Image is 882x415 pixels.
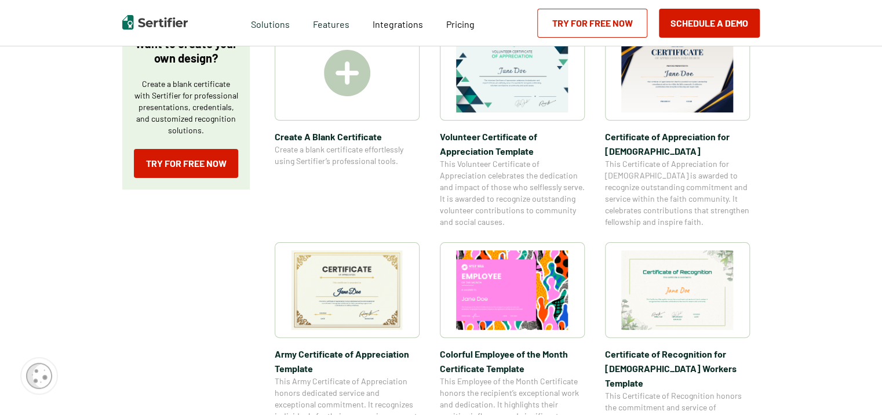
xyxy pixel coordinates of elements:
[824,359,882,415] iframe: Chat Widget
[446,19,475,30] span: Pricing
[373,19,423,30] span: Integrations
[122,15,188,30] img: Sertifier | Digital Credentialing Platform
[537,9,647,38] a: Try for Free Now
[251,16,290,30] span: Solutions
[456,33,568,112] img: Volunteer Certificate of Appreciation Template
[291,250,403,330] img: Army Certificate of Appreciation​ Template
[440,158,585,228] span: This Volunteer Certificate of Appreciation celebrates the dedication and impact of those who self...
[275,144,420,167] span: Create a blank certificate effortlessly using Sertifier’s professional tools.
[659,9,760,38] button: Schedule a Demo
[275,347,420,376] span: Army Certificate of Appreciation​ Template
[26,363,52,389] img: Cookie Popup Icon
[440,129,585,158] span: Volunteer Certificate of Appreciation Template
[605,129,750,158] span: Certificate of Appreciation for [DEMOGRAPHIC_DATA]​
[373,16,423,30] a: Integrations
[621,250,734,330] img: Certificate of Recognition for Church Workers Template
[324,50,370,96] img: Create A Blank Certificate
[621,33,734,112] img: Certificate of Appreciation for Church​
[446,16,475,30] a: Pricing
[456,250,568,330] img: Colorful Employee of the Month Certificate Template
[134,37,238,65] p: Want to create your own design?
[605,25,750,228] a: Certificate of Appreciation for Church​Certificate of Appreciation for [DEMOGRAPHIC_DATA]​This Ce...
[313,16,349,30] span: Features
[134,149,238,178] a: Try for Free Now
[605,347,750,390] span: Certificate of Recognition for [DEMOGRAPHIC_DATA] Workers Template
[275,129,420,144] span: Create A Blank Certificate
[605,158,750,228] span: This Certificate of Appreciation for [DEMOGRAPHIC_DATA] is awarded to recognize outstanding commi...
[134,78,238,136] p: Create a blank certificate with Sertifier for professional presentations, credentials, and custom...
[440,347,585,376] span: Colorful Employee of the Month Certificate Template
[440,25,585,228] a: Volunteer Certificate of Appreciation TemplateVolunteer Certificate of Appreciation TemplateThis ...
